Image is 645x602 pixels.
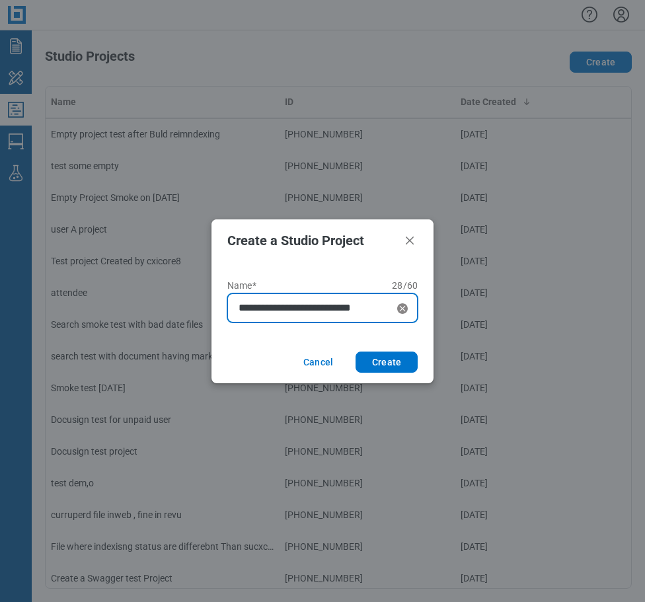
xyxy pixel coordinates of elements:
[287,352,345,373] button: Cancel
[227,280,256,291] span: Name*
[402,233,418,248] button: Close
[227,233,397,248] h2: Create a Studio Project
[395,301,410,317] div: Clear
[356,352,418,373] button: Create
[392,280,418,291] span: 28 / 60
